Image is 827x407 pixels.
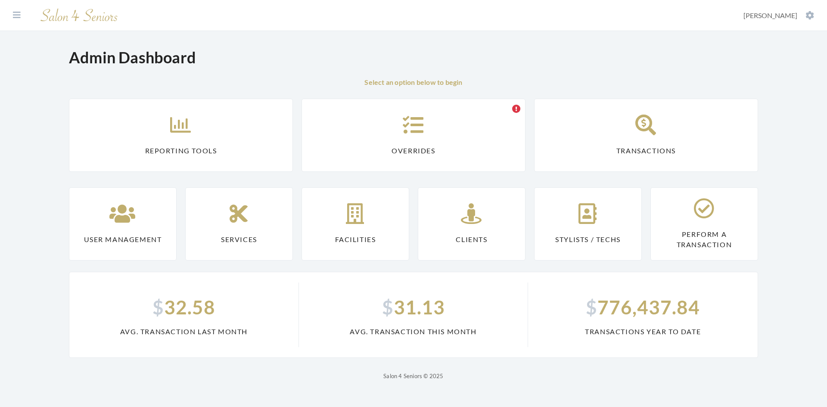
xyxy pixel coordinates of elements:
[36,5,122,25] img: Salon 4 Seniors
[418,187,525,261] a: Clients
[538,293,747,321] span: 776,437.84
[650,187,758,261] a: Perform a Transaction
[69,77,758,87] p: Select an option below to begin
[185,187,293,261] a: Services
[302,99,525,172] a: Overrides
[69,99,293,172] a: Reporting Tools
[69,187,177,261] a: User Management
[534,187,642,261] a: Stylists / Techs
[80,293,288,321] span: 32.58
[743,11,797,19] span: [PERSON_NAME]
[534,99,758,172] a: Transactions
[538,326,747,337] span: Transactions Year To Date
[80,326,288,337] span: Avg. Transaction Last Month
[69,48,196,67] h1: Admin Dashboard
[741,11,817,20] button: [PERSON_NAME]
[309,326,518,337] span: Avg. Transaction This Month
[69,371,758,381] p: Salon 4 Seniors © 2025
[302,187,409,261] a: Facilities
[309,293,518,321] span: 31.13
